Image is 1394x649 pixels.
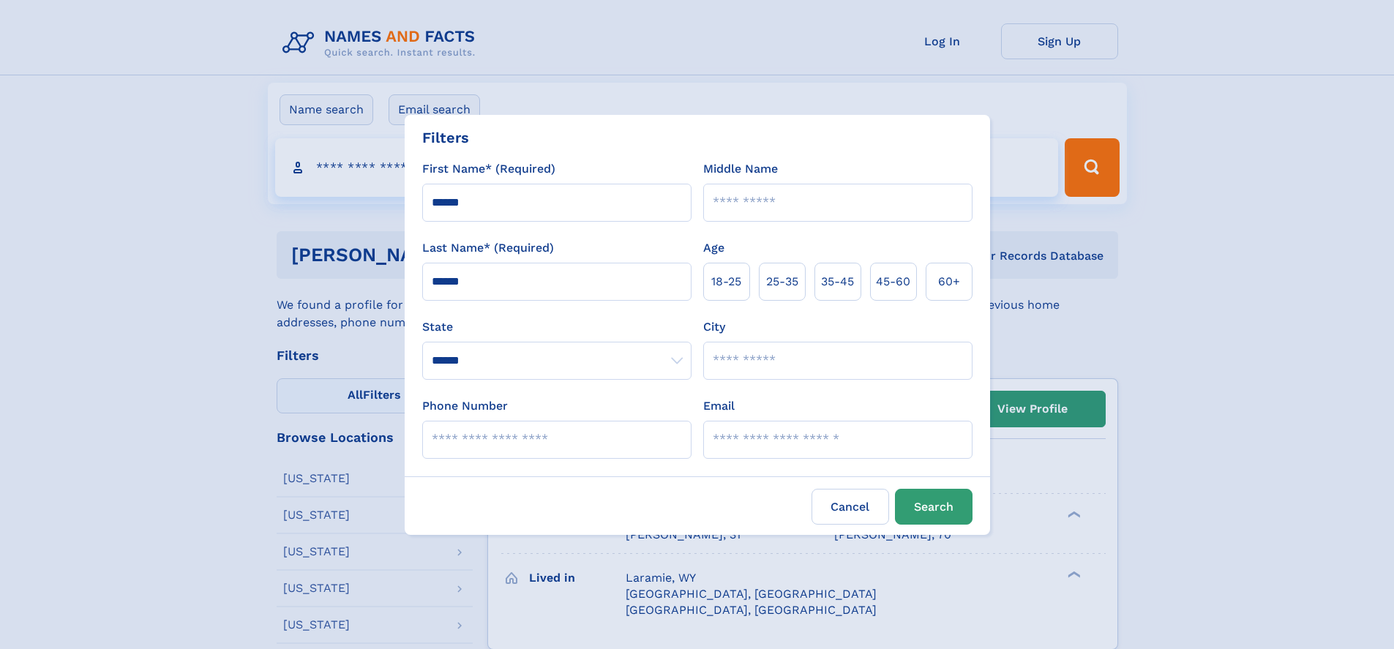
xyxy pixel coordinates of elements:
[422,160,555,178] label: First Name* (Required)
[766,273,798,290] span: 25‑35
[938,273,960,290] span: 60+
[895,489,973,525] button: Search
[821,273,854,290] span: 35‑45
[422,127,469,149] div: Filters
[422,318,692,336] label: State
[812,489,889,525] label: Cancel
[703,160,778,178] label: Middle Name
[711,273,741,290] span: 18‑25
[703,239,724,257] label: Age
[703,397,735,415] label: Email
[422,397,508,415] label: Phone Number
[876,273,910,290] span: 45‑60
[703,318,725,336] label: City
[422,239,554,257] label: Last Name* (Required)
